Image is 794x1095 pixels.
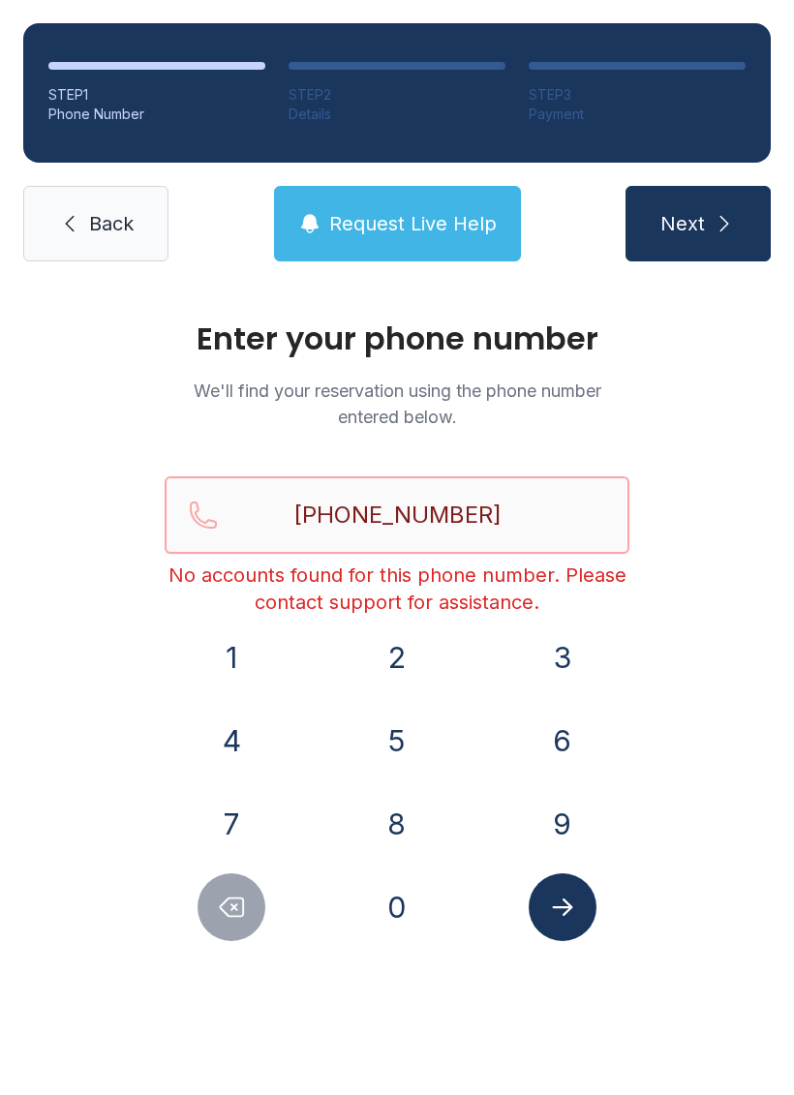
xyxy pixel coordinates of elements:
button: 7 [198,790,265,858]
span: Back [89,210,134,237]
button: 0 [363,873,431,941]
div: Details [289,105,505,124]
div: No accounts found for this phone number. Please contact support for assistance. [165,562,629,616]
div: STEP 1 [48,85,265,105]
button: 5 [363,707,431,775]
button: Delete number [198,873,265,941]
button: 9 [529,790,596,858]
button: 3 [529,624,596,691]
p: We'll find your reservation using the phone number entered below. [165,378,629,430]
button: 8 [363,790,431,858]
button: 4 [198,707,265,775]
span: Next [660,210,705,237]
button: Submit lookup form [529,873,596,941]
div: Payment [529,105,746,124]
button: 2 [363,624,431,691]
div: Phone Number [48,105,265,124]
div: STEP 2 [289,85,505,105]
div: STEP 3 [529,85,746,105]
input: Reservation phone number [165,476,629,554]
h1: Enter your phone number [165,323,629,354]
button: 6 [529,707,596,775]
button: 1 [198,624,265,691]
span: Request Live Help [329,210,497,237]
